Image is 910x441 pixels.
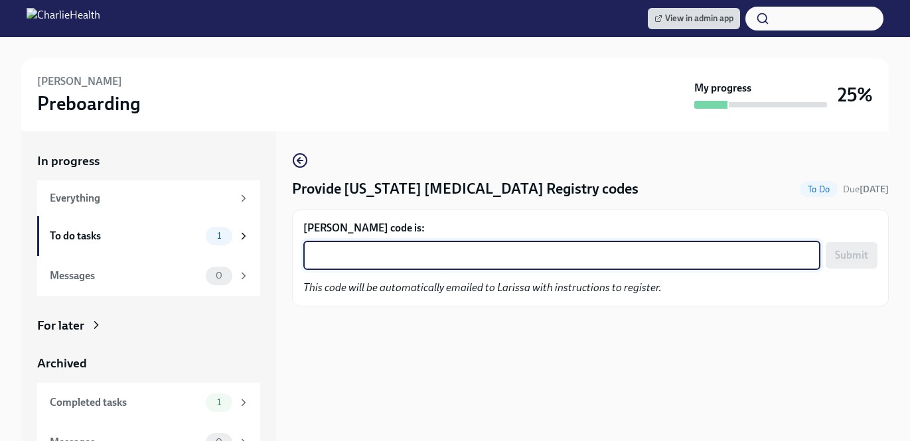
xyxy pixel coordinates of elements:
strong: My progress [694,81,751,95]
a: In progress [37,153,260,170]
span: 1 [209,397,229,407]
span: To Do [800,184,838,194]
a: Everything [37,180,260,216]
a: For later [37,317,260,334]
div: Everything [50,191,232,206]
label: [PERSON_NAME] code is: [303,221,877,235]
h3: Preboarding [37,92,141,115]
a: View in admin app [648,8,740,29]
span: 1 [209,231,229,241]
div: Completed tasks [50,395,200,410]
h4: Provide [US_STATE] [MEDICAL_DATA] Registry codes [292,179,639,199]
span: View in admin app [654,12,733,25]
div: Messages [50,269,200,283]
a: Archived [37,355,260,372]
em: This code will be automatically emailed to Larissa with instructions to register. [303,281,662,294]
a: Completed tasks1 [37,383,260,422]
span: 0 [208,271,230,281]
strong: [DATE] [860,184,889,195]
a: Messages0 [37,256,260,296]
div: For later [37,317,84,334]
a: To do tasks1 [37,216,260,256]
img: CharlieHealth [27,8,100,29]
h3: 25% [838,83,873,107]
span: Due [843,184,889,195]
div: To do tasks [50,229,200,243]
span: August 25th, 2025 08:00 [843,183,889,196]
h6: [PERSON_NAME] [37,74,122,89]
